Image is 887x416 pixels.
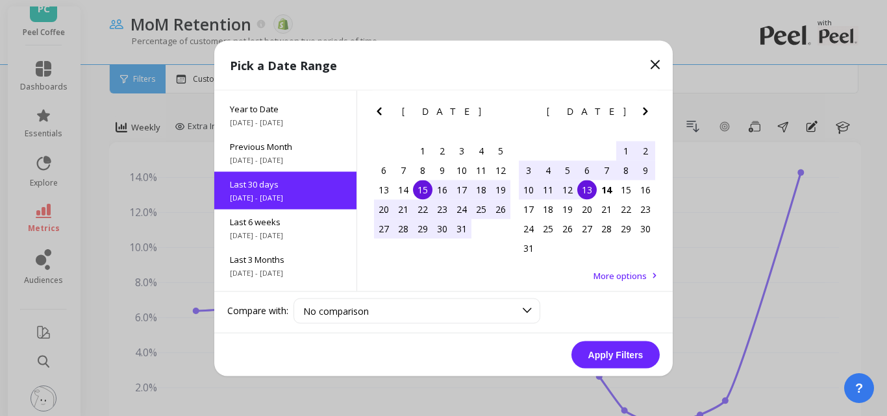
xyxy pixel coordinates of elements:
div: Choose Thursday, July 17th, 2025 [452,180,471,199]
div: Choose Wednesday, August 13th, 2025 [577,180,597,199]
div: Choose Wednesday, July 23rd, 2025 [432,199,452,219]
div: Choose Friday, July 18th, 2025 [471,180,491,199]
div: Choose Friday, August 22nd, 2025 [616,199,636,219]
span: [DATE] - [DATE] [230,117,341,127]
div: Choose Thursday, August 21st, 2025 [597,199,616,219]
div: Choose Sunday, August 24th, 2025 [519,219,538,238]
div: Choose Thursday, August 14th, 2025 [597,180,616,199]
button: Apply Filters [571,341,660,368]
div: Choose Monday, August 25th, 2025 [538,219,558,238]
div: Choose Wednesday, August 27th, 2025 [577,219,597,238]
div: Choose Sunday, July 27th, 2025 [374,219,394,238]
span: [DATE] - [DATE] [230,230,341,240]
div: Choose Tuesday, July 22nd, 2025 [413,199,432,219]
span: ? [855,379,863,397]
div: Choose Tuesday, August 12th, 2025 [558,180,577,199]
div: Choose Saturday, August 16th, 2025 [636,180,655,199]
div: Choose Sunday, August 10th, 2025 [519,180,538,199]
div: Choose Tuesday, July 29th, 2025 [413,219,432,238]
div: Choose Sunday, July 6th, 2025 [374,160,394,180]
span: More options [593,269,647,281]
div: Choose Sunday, August 17th, 2025 [519,199,538,219]
span: Last 3 Months [230,253,341,265]
div: month 2025-07 [374,141,510,238]
div: Choose Monday, July 7th, 2025 [394,160,413,180]
div: Choose Saturday, July 5th, 2025 [491,141,510,160]
span: No comparison [303,304,369,317]
div: Choose Thursday, July 10th, 2025 [452,160,471,180]
div: Choose Tuesday, August 26th, 2025 [558,219,577,238]
p: Pick a Date Range [230,56,337,74]
div: Choose Monday, July 14th, 2025 [394,180,413,199]
div: Choose Saturday, August 23rd, 2025 [636,199,655,219]
div: Choose Monday, August 4th, 2025 [538,160,558,180]
div: Choose Sunday, July 13th, 2025 [374,180,394,199]
button: Next Month [638,103,658,124]
div: Choose Sunday, July 20th, 2025 [374,199,394,219]
span: [DATE] [402,106,483,116]
div: Choose Saturday, July 19th, 2025 [491,180,510,199]
div: Choose Saturday, August 30th, 2025 [636,219,655,238]
div: Choose Thursday, August 28th, 2025 [597,219,616,238]
div: Choose Saturday, July 12th, 2025 [491,160,510,180]
div: Choose Sunday, August 3rd, 2025 [519,160,538,180]
div: Choose Wednesday, July 9th, 2025 [432,160,452,180]
span: [DATE] - [DATE] [230,154,341,165]
span: [DATE] - [DATE] [230,267,341,278]
span: Last 30 days [230,178,341,190]
div: Choose Monday, July 21st, 2025 [394,199,413,219]
button: Next Month [493,103,514,124]
div: Choose Tuesday, August 19th, 2025 [558,199,577,219]
div: Choose Friday, July 25th, 2025 [471,199,491,219]
div: Choose Thursday, July 31st, 2025 [452,219,471,238]
div: Choose Sunday, August 31st, 2025 [519,238,538,258]
div: Choose Saturday, August 2nd, 2025 [636,141,655,160]
div: Choose Saturday, July 26th, 2025 [491,199,510,219]
span: Previous Month [230,140,341,152]
button: Previous Month [516,103,537,124]
div: Choose Tuesday, July 15th, 2025 [413,180,432,199]
button: Previous Month [371,103,392,124]
div: Choose Thursday, July 3rd, 2025 [452,141,471,160]
div: Choose Friday, August 8th, 2025 [616,160,636,180]
div: Choose Tuesday, July 8th, 2025 [413,160,432,180]
div: Choose Thursday, July 24th, 2025 [452,199,471,219]
div: Choose Wednesday, August 6th, 2025 [577,160,597,180]
div: Choose Wednesday, July 2nd, 2025 [432,141,452,160]
div: Choose Saturday, August 9th, 2025 [636,160,655,180]
div: Choose Friday, August 1st, 2025 [616,141,636,160]
div: Choose Wednesday, August 20th, 2025 [577,199,597,219]
label: Compare with: [227,304,288,317]
div: month 2025-08 [519,141,655,258]
span: Last 6 weeks [230,215,341,227]
span: [DATE] [547,106,628,116]
div: Choose Thursday, August 7th, 2025 [597,160,616,180]
span: [DATE] - [DATE] [230,192,341,202]
div: Choose Wednesday, July 30th, 2025 [432,219,452,238]
div: Choose Monday, August 11th, 2025 [538,180,558,199]
div: Choose Friday, August 15th, 2025 [616,180,636,199]
div: Choose Tuesday, July 1st, 2025 [413,141,432,160]
div: Choose Friday, July 4th, 2025 [471,141,491,160]
div: Choose Wednesday, July 16th, 2025 [432,180,452,199]
div: Choose Tuesday, August 5th, 2025 [558,160,577,180]
div: Choose Monday, July 28th, 2025 [394,219,413,238]
button: ? [844,373,874,403]
div: Choose Monday, August 18th, 2025 [538,199,558,219]
div: Choose Friday, July 11th, 2025 [471,160,491,180]
span: Year to Date [230,103,341,114]
div: Choose Friday, August 29th, 2025 [616,219,636,238]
